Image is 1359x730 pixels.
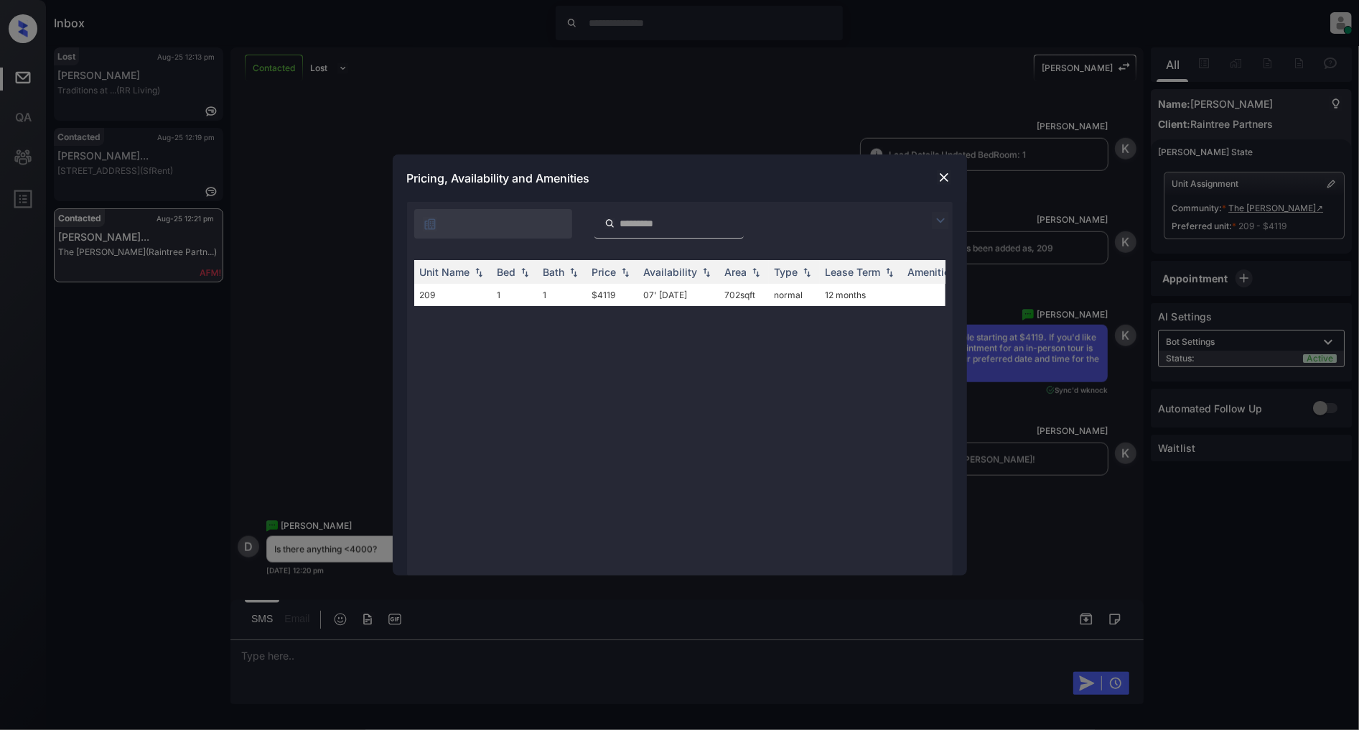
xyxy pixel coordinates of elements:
[543,266,565,278] div: Bath
[618,267,632,277] img: sorting
[937,170,951,185] img: close
[699,267,714,277] img: sorting
[498,266,516,278] div: Bed
[420,266,470,278] div: Unit Name
[725,266,747,278] div: Area
[587,284,638,306] td: $4119
[414,284,492,306] td: 209
[492,284,538,306] td: 1
[638,284,719,306] td: 07' [DATE]
[882,267,897,277] img: sorting
[393,154,967,202] div: Pricing, Availability and Amenities
[826,266,881,278] div: Lease Term
[908,266,956,278] div: Amenities
[775,266,798,278] div: Type
[538,284,587,306] td: 1
[644,266,698,278] div: Availability
[800,267,814,277] img: sorting
[820,284,902,306] td: 12 months
[769,284,820,306] td: normal
[749,267,763,277] img: sorting
[423,217,437,231] img: icon-zuma
[518,267,532,277] img: sorting
[566,267,581,277] img: sorting
[932,212,949,229] img: icon-zuma
[472,267,486,277] img: sorting
[719,284,769,306] td: 702 sqft
[592,266,617,278] div: Price
[604,217,615,230] img: icon-zuma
